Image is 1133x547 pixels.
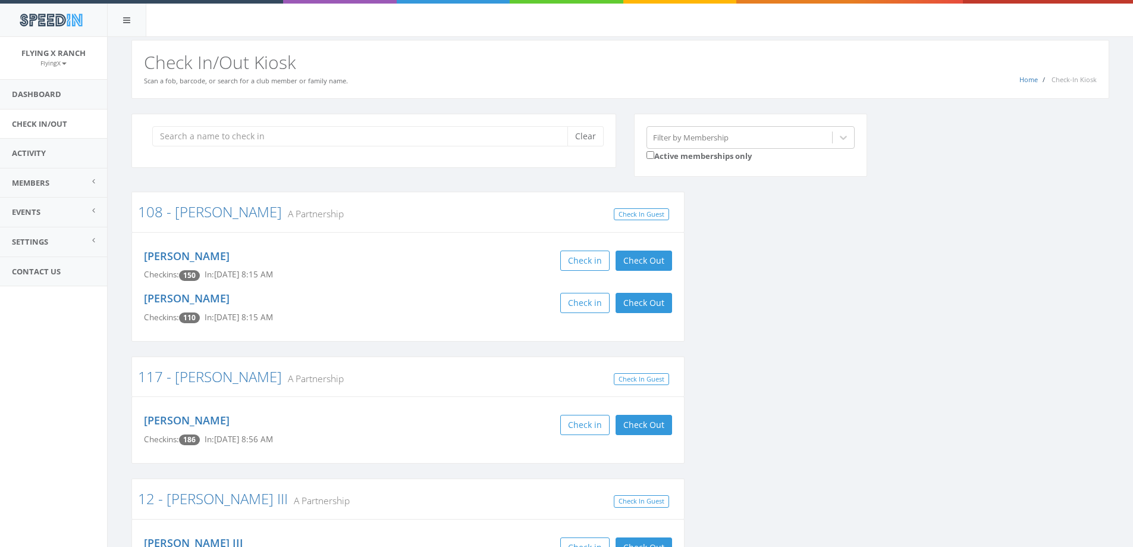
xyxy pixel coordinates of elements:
span: In: [DATE] 8:15 AM [205,312,273,323]
span: Checkin count [179,270,200,281]
button: Check in [560,293,610,313]
small: Scan a fob, barcode, or search for a club member or family name. [144,76,348,85]
span: Checkins: [144,269,179,280]
span: Checkin count [179,435,200,445]
button: Check Out [616,293,672,313]
span: Events [12,207,40,217]
button: Check Out [616,251,672,271]
span: Settings [12,236,48,247]
small: FlyingX [40,59,67,67]
button: Check in [560,251,610,271]
small: A Partnership [282,207,344,220]
div: Filter by Membership [653,132,729,143]
button: Check Out [616,415,672,435]
label: Active memberships only [646,149,752,162]
a: FlyingX [40,57,67,68]
a: Check In Guest [614,373,669,386]
span: Members [12,177,49,188]
a: 12 - [PERSON_NAME] III [138,489,288,508]
span: Check-In Kiosk [1052,75,1097,84]
small: A Partnership [282,372,344,385]
a: Home [1019,75,1038,84]
span: In: [DATE] 8:56 AM [205,434,273,445]
span: Contact Us [12,266,61,277]
span: Checkins: [144,312,179,323]
span: Flying X Ranch [21,48,86,58]
a: [PERSON_NAME] [144,249,230,263]
button: Check in [560,415,610,435]
a: Check In Guest [614,208,669,221]
input: Active memberships only [646,151,654,159]
span: Checkin count [179,312,200,323]
a: [PERSON_NAME] [144,291,230,305]
a: 117 - [PERSON_NAME] [138,367,282,386]
a: [PERSON_NAME] [144,413,230,427]
a: Check In Guest [614,495,669,508]
h2: Check In/Out Kiosk [144,52,1097,72]
button: Clear [567,126,604,146]
small: A Partnership [288,494,350,507]
span: In: [DATE] 8:15 AM [205,269,273,280]
span: Checkins: [144,434,179,445]
img: speedin_logo.png [14,9,88,31]
input: Search a name to check in [152,126,576,146]
a: 108 - [PERSON_NAME] [138,202,282,221]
